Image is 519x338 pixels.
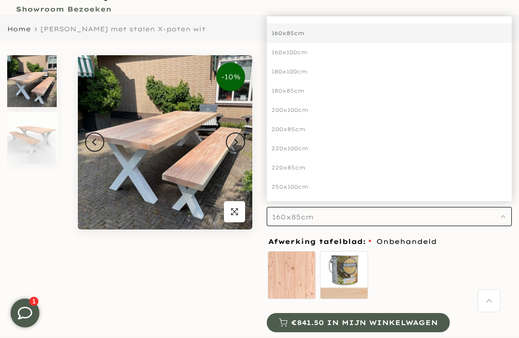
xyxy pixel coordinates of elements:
span: Afwerking tafelblad: [268,238,371,245]
div: 160x100cm [267,43,512,62]
a: Home [7,26,31,32]
button: 160x85cm [267,207,512,226]
span: €841.50 in mijn winkelwagen [291,319,438,326]
div: 200x85cm [267,120,512,139]
img: Douglas tuinset tafel en bank - x-poten wit [7,112,57,164]
span: 160x85cm [272,213,314,221]
div: 220x100cm [267,139,512,158]
div: 180x100cm [267,62,512,81]
button: €841.50 in mijn winkelwagen [267,313,450,332]
button: Next [226,133,245,152]
div: 250x85cm [267,196,512,216]
div: 250x100cm [267,177,512,196]
span: [PERSON_NAME] met stalen X-poten wit [40,25,206,33]
iframe: toggle-frame [1,289,49,337]
button: Previous [85,133,104,152]
a: Terug naar boven [478,290,500,312]
a: Showroom Bezoeken [7,3,120,15]
div: 180x85cm [267,81,512,100]
b: Showroom Bezoeken [16,6,111,12]
div: 200x100cm [267,100,512,120]
div: 160x85cm [267,24,512,43]
div: 220x85cm [267,158,512,177]
span: Onbehandeld [376,236,437,248]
